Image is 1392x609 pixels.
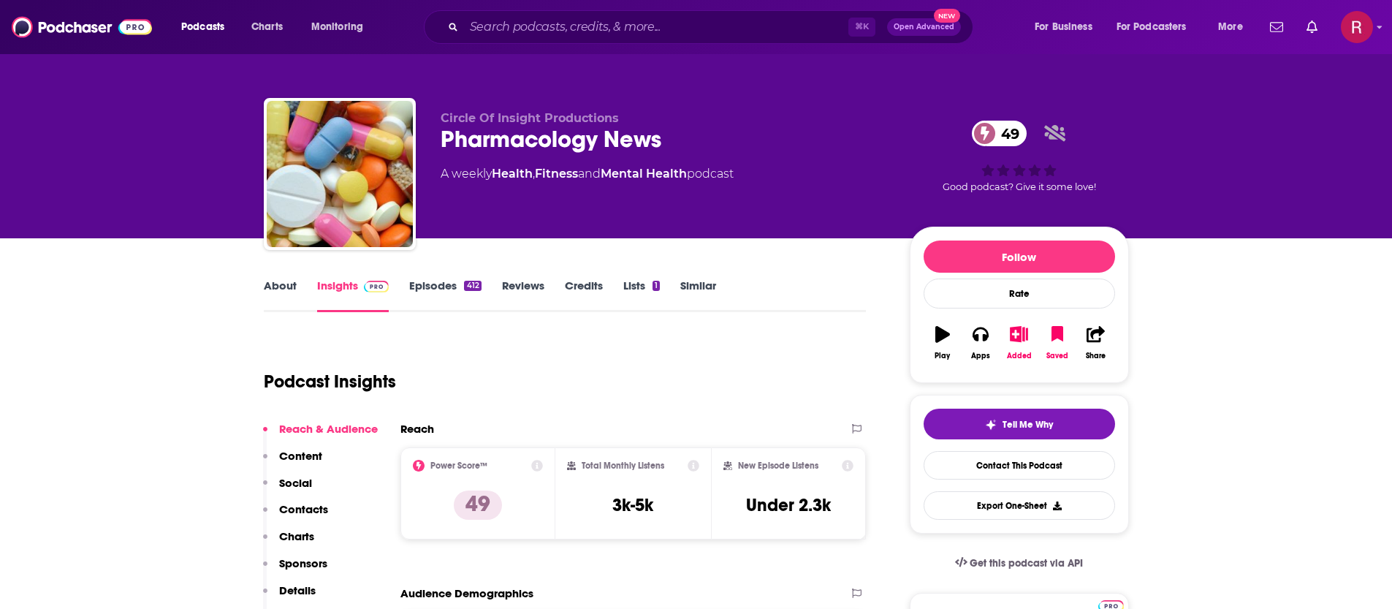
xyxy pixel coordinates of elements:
[943,545,1095,581] a: Get this podcast via API
[985,419,997,431] img: tell me why sparkle
[623,279,660,312] a: Lists1
[263,449,322,476] button: Content
[1208,15,1261,39] button: open menu
[924,451,1115,480] a: Contact This Podcast
[970,557,1083,570] span: Get this podcast via API
[263,476,312,503] button: Social
[1301,15,1323,39] a: Show notifications dropdown
[924,279,1115,309] div: Rate
[1007,352,1032,360] div: Added
[986,121,1027,146] span: 49
[680,279,716,312] a: Similar
[409,279,481,312] a: Episodes412
[263,502,328,529] button: Contacts
[279,422,378,436] p: Reach & Audience
[311,17,363,37] span: Monitoring
[578,167,601,181] span: and
[935,352,950,360] div: Play
[1076,317,1114,369] button: Share
[582,461,664,471] h2: Total Monthly Listens
[1218,17,1243,37] span: More
[492,167,533,181] a: Health
[962,317,1000,369] button: Apps
[438,10,987,44] div: Search podcasts, credits, & more...
[535,167,578,181] a: Fitness
[924,317,962,369] button: Play
[263,422,378,449] button: Reach & Audience
[943,181,1096,192] span: Good podcast? Give it some love!
[279,556,327,570] p: Sponsors
[263,529,314,556] button: Charts
[400,422,434,436] h2: Reach
[267,101,413,247] img: Pharmacology News
[972,121,1027,146] a: 49
[1024,15,1111,39] button: open menu
[1341,11,1373,43] span: Logged in as rebeccaagurto
[1341,11,1373,43] img: User Profile
[279,502,328,516] p: Contacts
[317,279,389,312] a: InsightsPodchaser Pro
[533,167,535,181] span: ,
[441,165,734,183] div: A weekly podcast
[502,279,544,312] a: Reviews
[441,111,619,125] span: Circle Of Insight Productions
[653,281,660,291] div: 1
[934,9,960,23] span: New
[1003,419,1053,431] span: Tell Me Why
[242,15,292,39] a: Charts
[1107,15,1208,39] button: open menu
[612,494,653,516] h3: 3k-5k
[430,461,487,471] h2: Power Score™
[848,18,875,37] span: ⌘ K
[464,281,481,291] div: 412
[464,15,848,39] input: Search podcasts, credits, & more...
[400,586,533,600] h2: Audience Demographics
[1046,352,1068,360] div: Saved
[264,371,396,393] h1: Podcast Insights
[263,556,327,583] button: Sponsors
[887,18,961,36] button: Open AdvancedNew
[171,15,243,39] button: open menu
[12,13,152,41] img: Podchaser - Follow, Share and Rate Podcasts
[738,461,818,471] h2: New Episode Listens
[971,352,990,360] div: Apps
[1086,352,1106,360] div: Share
[279,449,322,463] p: Content
[910,111,1129,202] div: 49Good podcast? Give it some love!
[1038,317,1076,369] button: Saved
[279,529,314,543] p: Charts
[251,17,283,37] span: Charts
[1035,17,1092,37] span: For Business
[364,281,389,292] img: Podchaser Pro
[924,409,1115,439] button: tell me why sparkleTell Me Why
[894,23,954,31] span: Open Advanced
[454,491,502,520] p: 49
[1264,15,1289,39] a: Show notifications dropdown
[279,476,312,490] p: Social
[924,241,1115,273] button: Follow
[1341,11,1373,43] button: Show profile menu
[1117,17,1187,37] span: For Podcasters
[924,491,1115,520] button: Export One-Sheet
[301,15,382,39] button: open menu
[279,583,316,597] p: Details
[746,494,831,516] h3: Under 2.3k
[565,279,603,312] a: Credits
[181,17,224,37] span: Podcasts
[1000,317,1038,369] button: Added
[601,167,687,181] a: Mental Health
[264,279,297,312] a: About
